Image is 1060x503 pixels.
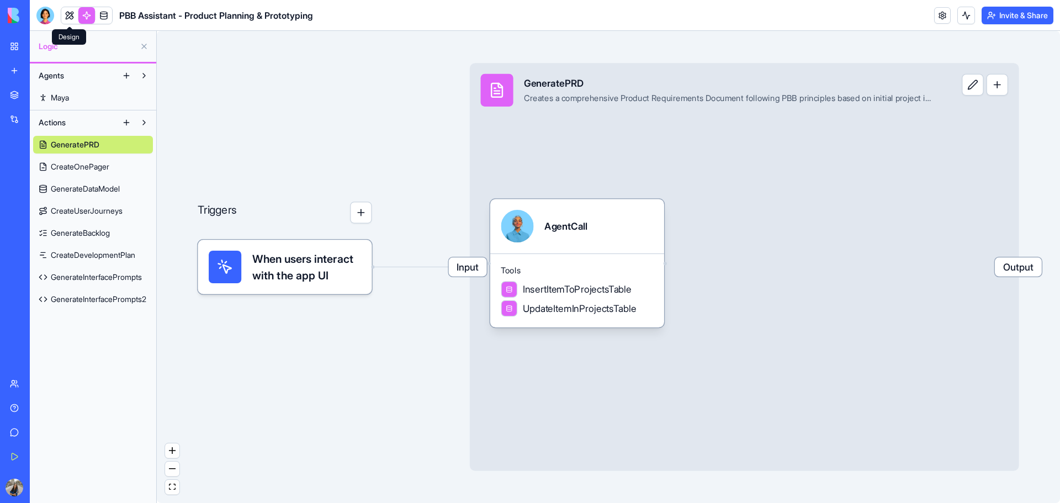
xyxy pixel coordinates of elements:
[51,139,99,150] span: GeneratePRD
[33,268,153,286] a: GenerateInterfacePrompts
[544,219,587,233] div: AgentCall
[33,67,118,84] button: Agents
[33,246,153,264] a: CreateDevelopmentPlan
[51,294,146,305] span: GenerateInterfacePrompts2
[51,92,69,103] span: Maya
[165,443,179,458] button: zoom in
[51,227,110,239] span: GenerateBacklog
[33,136,153,153] a: GeneratePRD
[198,158,372,294] div: Triggers
[39,117,66,128] span: Actions
[51,205,123,216] span: CreateUserJourneys
[6,479,23,496] img: ACg8ocJS-9hGdOMT5TvBAAAZTVLCPRTcf9IhvAis1Mnt2d6yCdZYbHaQ=s96-c
[52,29,86,45] div: Design
[523,301,637,315] span: UpdateItemInProjectsTable
[33,89,153,107] a: Maya
[51,161,109,172] span: CreateOnePager
[8,8,76,23] img: logo
[51,250,135,261] span: CreateDevelopmentPlan
[490,199,664,327] div: AgentCallToolsInsertItemToProjectsTableUpdateItemInProjectsTable
[523,283,632,296] span: InsertItemToProjectsTable
[449,257,487,276] span: Input
[51,183,120,194] span: GenerateDataModel
[33,290,153,308] a: GenerateInterfacePrompts2
[33,180,153,198] a: GenerateDataModel
[33,202,153,220] a: CreateUserJourneys
[198,202,236,223] p: Triggers
[39,41,135,52] span: Logic
[524,93,932,104] div: Creates a comprehensive Product Requirements Document following PBB principles based on initial p...
[165,462,179,476] button: zoom out
[501,265,653,276] span: Tools
[33,158,153,176] a: CreateOnePager
[470,63,1019,471] div: InputGeneratePRDCreates a comprehensive Product Requirements Document following PBB principles ba...
[995,257,1042,276] span: Output
[119,9,313,22] span: PBB Assistant - Product Planning & Prototyping
[51,272,142,283] span: GenerateInterfacePrompts
[39,70,64,81] span: Agents
[165,480,179,495] button: fit view
[33,224,153,242] a: GenerateBacklog
[198,240,372,294] div: When users interact with the app UI
[252,251,361,283] span: When users interact with the app UI
[982,7,1053,24] button: Invite & Share
[524,77,932,91] div: GeneratePRD
[33,114,118,131] button: Actions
